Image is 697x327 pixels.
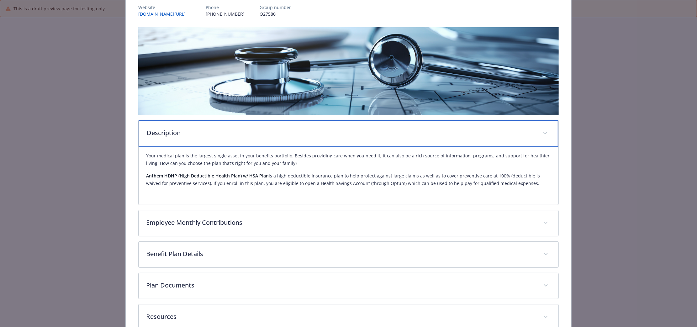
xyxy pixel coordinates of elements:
p: [PHONE_NUMBER] [206,11,245,17]
p: is a high deductible insurance plan to help protect against large claims as well as to cover prev... [146,172,551,187]
div: Benefit Plan Details [139,242,558,267]
img: banner [138,27,559,115]
div: Description [139,147,558,205]
div: Plan Documents [139,273,558,299]
div: Description [139,120,558,147]
p: Plan Documents [146,281,536,290]
p: Your medical plan is the largest single asset in your benefits portfolio. Besides providing care ... [146,152,551,167]
p: Phone [206,4,245,11]
p: Website [138,4,191,11]
p: Description [147,128,535,138]
p: Benefit Plan Details [146,249,536,259]
p: Q27580 [260,11,291,17]
p: Resources [146,312,536,321]
strong: Anthem HDHP (High Deductible Health Plan) w/ HSA Plan [146,173,269,179]
p: Employee Monthly Contributions [146,218,536,227]
a: [DOMAIN_NAME][URL] [138,11,191,17]
p: Group number [260,4,291,11]
div: Employee Monthly Contributions [139,210,558,236]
